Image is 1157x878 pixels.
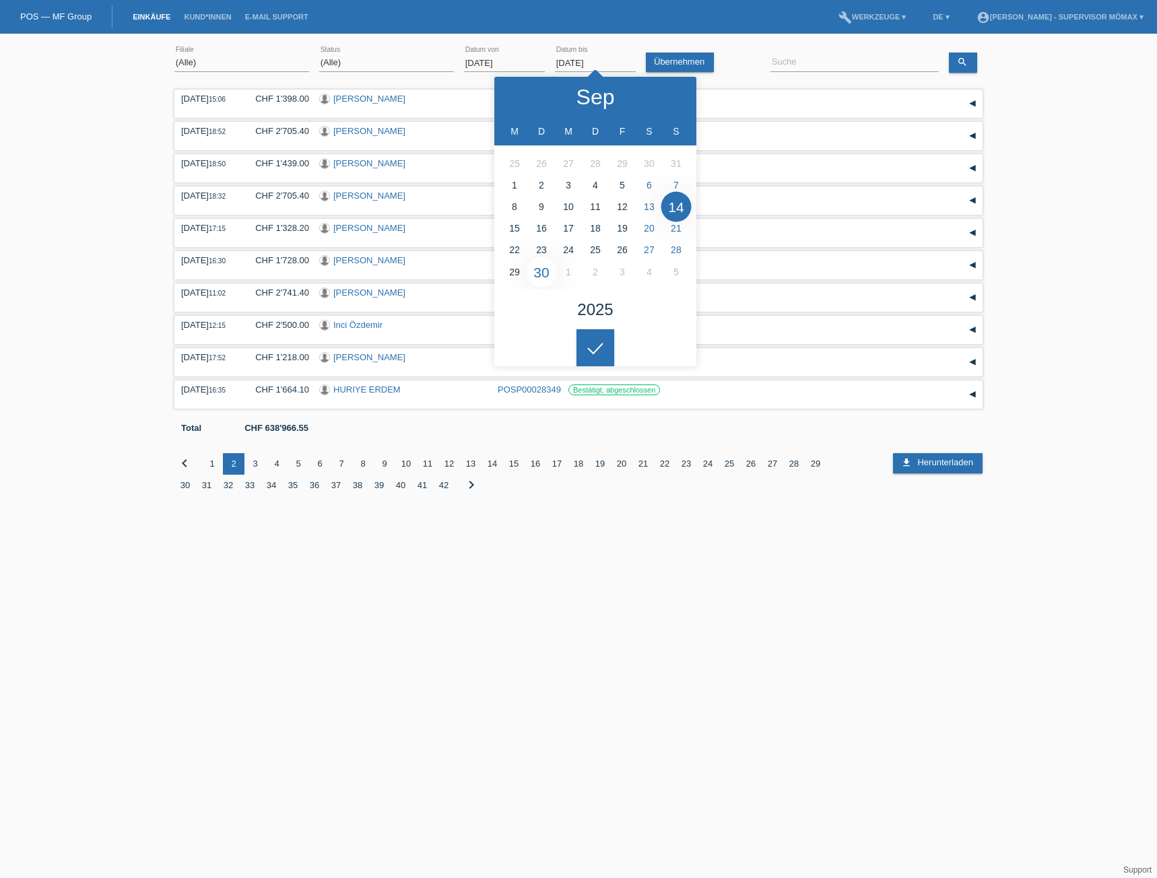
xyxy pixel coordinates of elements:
div: 22 [654,453,675,475]
a: POS — MF Group [20,11,92,22]
i: chevron_right [463,477,480,493]
div: 39 [368,475,390,496]
div: 40 [390,475,411,496]
div: 13 [460,453,482,475]
span: 18:50 [209,160,226,168]
div: CHF 1'398.00 [245,94,309,104]
div: [DATE] [181,126,235,136]
div: auf-/zuklappen [962,255,983,275]
div: CHF 1'218.00 [245,352,309,362]
div: auf-/zuklappen [962,191,983,211]
div: 26 [740,453,762,475]
a: Einkäufe [126,13,177,21]
div: 21 [632,453,654,475]
div: CHF 2'705.40 [245,126,309,136]
div: CHF 1'728.00 [245,255,309,265]
a: Support [1123,865,1152,875]
b: CHF 638'966.55 [244,423,308,433]
div: 7 [331,453,352,475]
div: 15 [503,453,525,475]
b: Total [181,423,201,433]
div: 17 [546,453,568,475]
span: 11:02 [209,290,226,297]
div: auf-/zuklappen [962,384,983,405]
div: 41 [411,475,433,496]
div: 36 [304,475,325,496]
div: 9 [374,453,395,475]
div: [DATE] [181,255,235,265]
a: [PERSON_NAME] [333,158,405,168]
div: CHF 2'500.00 [245,320,309,330]
a: POSP00028349 [498,384,561,395]
div: 16 [525,453,546,475]
div: 31 [196,475,218,496]
a: [PERSON_NAME] [333,288,405,298]
div: 14 [482,453,503,475]
a: buildWerkzeuge ▾ [832,13,913,21]
div: [DATE] [181,223,235,233]
span: 15:06 [209,96,226,103]
div: auf-/zuklappen [962,94,983,114]
a: [PERSON_NAME] [333,94,405,104]
div: 32 [218,475,239,496]
span: Herunterladen [917,457,972,467]
div: [DATE] [181,352,235,362]
div: [DATE] [181,94,235,104]
a: Übernehmen [646,53,714,72]
div: [DATE] [181,320,235,330]
div: [DATE] [181,191,235,201]
div: 18 [568,453,589,475]
div: 25 [719,453,740,475]
a: account_circle[PERSON_NAME] - Supervisor Mömax ▾ [970,13,1150,21]
div: [DATE] [181,384,235,395]
div: [DATE] [181,158,235,168]
div: 24 [697,453,719,475]
span: 18:32 [209,193,226,200]
div: 35 [282,475,304,496]
div: 10 [395,453,417,475]
div: CHF 2'741.40 [245,288,309,298]
div: 19 [589,453,611,475]
div: Sep [576,86,615,108]
i: build [838,11,852,24]
div: auf-/zuklappen [962,223,983,243]
a: [PERSON_NAME] [333,191,405,201]
div: 12 [438,453,460,475]
span: 17:52 [209,354,226,362]
a: [PERSON_NAME] [333,223,405,233]
a: Inci Özdemir [333,320,383,330]
i: account_circle [977,11,990,24]
a: download Herunterladen [893,453,983,473]
div: 2025 [577,302,613,318]
div: 5 [288,453,309,475]
div: 37 [325,475,347,496]
div: 2 [223,453,244,475]
div: 28 [783,453,805,475]
div: auf-/zuklappen [962,126,983,146]
div: 30 [174,475,196,496]
a: DE ▾ [926,13,956,21]
div: CHF 1'328.20 [245,223,309,233]
a: search [949,53,977,73]
div: auf-/zuklappen [962,288,983,308]
div: 20 [611,453,632,475]
div: 38 [347,475,368,496]
span: 16:35 [209,386,226,394]
i: search [957,57,968,67]
div: auf-/zuklappen [962,158,983,178]
div: [DATE] [181,288,235,298]
div: CHF 1'664.10 [245,384,309,395]
div: 4 [266,453,288,475]
div: 1 [201,453,223,475]
div: 3 [244,453,266,475]
div: 29 [805,453,826,475]
div: 6 [309,453,331,475]
div: 11 [417,453,438,475]
span: 16:30 [209,257,226,265]
a: Kund*innen [177,13,238,21]
div: 33 [239,475,261,496]
label: Bestätigt, abgeschlossen [568,384,660,395]
div: 42 [433,475,455,496]
div: 34 [261,475,282,496]
div: CHF 2'705.40 [245,191,309,201]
